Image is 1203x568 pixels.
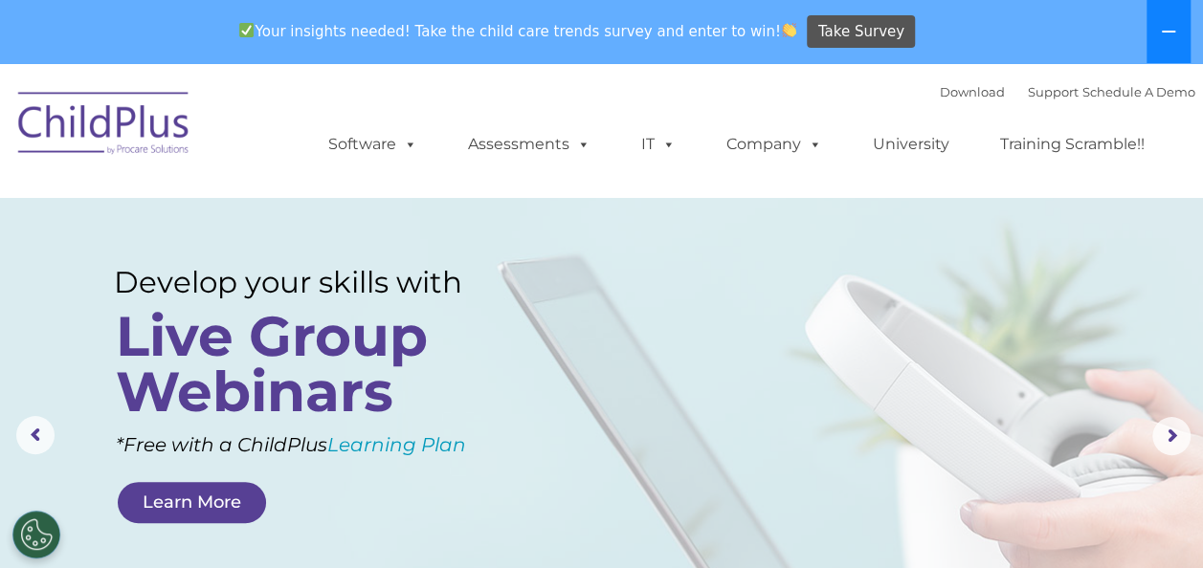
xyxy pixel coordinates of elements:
a: IT [622,125,695,164]
rs-layer: Live Group Webinars [116,309,507,420]
a: Schedule A Demo [1082,84,1195,99]
a: Software [309,125,436,164]
a: Support [1028,84,1079,99]
a: Download [940,84,1005,99]
a: Assessments [449,125,610,164]
font: | [940,84,1195,99]
span: Your insights needed! Take the child care trends survey and enter to win! [232,12,805,50]
img: ✅ [239,23,254,37]
img: ChildPlus by Procare Solutions [9,78,200,174]
img: 👏 [782,23,796,37]
rs-layer: Develop your skills with [114,264,512,300]
span: Phone number [266,205,347,219]
a: University [854,125,969,164]
a: Company [707,125,841,164]
a: Take Survey [807,15,915,49]
button: Cookies Settings [12,511,60,558]
a: Learning Plan [327,433,466,456]
a: Training Scramble!! [981,125,1164,164]
a: Learn More [118,482,266,523]
span: Last name [266,126,324,141]
rs-layer: *Free with a ChildPlus [116,426,541,463]
span: Take Survey [818,15,904,49]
